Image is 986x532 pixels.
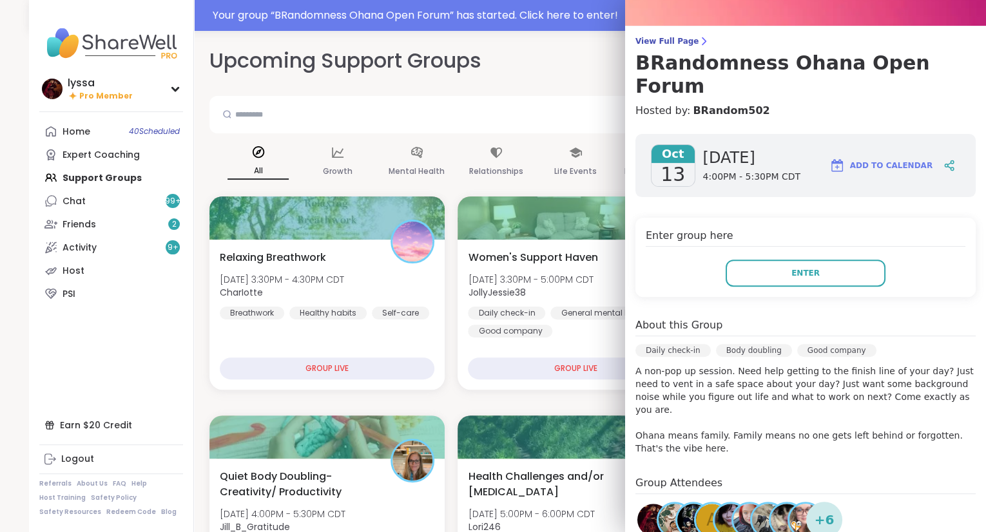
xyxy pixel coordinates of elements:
[131,479,147,488] a: Help
[392,441,432,480] img: Jill_B_Gratitude
[39,448,183,471] a: Logout
[635,365,976,455] p: A non-pop up session. Need help getting to the finish line of your day? Just need to vent in a sa...
[468,469,624,500] span: Health Challenges and/or [MEDICAL_DATA]
[635,36,976,46] span: View Full Page
[392,222,432,261] img: CharIotte
[213,8,949,23] div: Your group “ BRandomness Ohana Open Forum ” has started. Click here to enter!
[703,171,800,184] span: 4:00PM - 5:30PM CDT
[635,103,976,119] h4: Hosted by:
[635,318,722,333] h4: About this Group
[91,493,137,502] a: Safety Policy
[661,163,685,186] span: 13
[63,265,84,278] div: Host
[39,120,183,143] a: Home40Scheduled
[220,250,326,265] span: Relaxing Breathwork
[68,76,133,90] div: lyssa
[42,79,63,99] img: lyssa
[220,286,263,299] b: CharIotte
[468,508,594,520] span: [DATE] 5:00PM - 6:00PM CDT
[468,357,682,379] div: GROUP LIVE
[635,475,976,494] h4: Group Attendees
[797,344,876,357] div: Good company
[791,267,820,279] span: Enter
[389,164,445,179] p: Mental Health
[469,164,523,179] p: Relationships
[161,508,177,517] a: Blog
[39,493,86,502] a: Host Training
[829,158,845,173] img: ShareWell Logomark
[635,36,976,98] a: View Full PageBRandomness Ohana Open Forum
[468,250,597,265] span: Women's Support Haven
[468,325,552,337] div: Good company
[106,508,156,517] a: Redeem Code
[172,219,177,230] span: 2
[468,286,525,299] b: JollyJessie38
[220,273,344,286] span: [DATE] 3:30PM - 4:30PM CDT
[63,195,86,208] div: Chat
[850,160,933,171] span: Add to Calendar
[63,149,140,162] div: Expert Coaching
[227,163,289,180] p: All
[165,196,181,207] span: 99 +
[39,413,183,437] div: Earn $20 Credit
[635,52,976,98] h3: BRandomness Ohana Open Forum
[113,479,126,488] a: FAQ
[63,242,97,254] div: Activity
[726,260,885,287] button: Enter
[220,508,345,520] span: [DATE] 4:00PM - 5:30PM CDT
[63,126,90,138] div: Home
[39,259,183,282] a: Host
[39,213,183,236] a: Friends2
[646,228,965,247] h4: Enter group here
[63,288,75,301] div: PSI
[39,236,183,259] a: Activity9+
[554,164,597,179] p: Life Events
[815,510,835,529] span: + 6
[716,344,792,357] div: Body doubling
[129,126,180,137] span: 40 Scheduled
[635,344,711,357] div: Daily check-in
[693,103,769,119] a: BRandom502
[63,218,96,231] div: Friends
[39,282,183,305] a: PSI
[652,145,695,163] span: Oct
[468,307,545,319] div: Daily check-in
[209,46,481,75] h2: Upcoming Support Groups
[168,242,179,253] span: 9 +
[323,164,353,179] p: Growth
[468,273,593,286] span: [DATE] 3:30PM - 5:00PM CDT
[372,307,429,319] div: Self-care
[289,307,367,319] div: Healthy habits
[220,469,376,500] span: Quiet Body Doubling- Creativity/ Productivity
[39,508,101,517] a: Safety Resources
[550,307,659,319] div: General mental health
[703,147,800,168] span: [DATE]
[39,21,183,66] img: ShareWell Nav Logo
[220,357,434,379] div: GROUP LIVE
[220,307,284,319] div: Breathwork
[39,189,183,213] a: Chat99+
[77,479,108,488] a: About Us
[39,143,183,166] a: Expert Coaching
[79,91,133,102] span: Pro Member
[39,479,72,488] a: Referrals
[61,453,94,466] div: Logout
[824,150,938,181] button: Add to Calendar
